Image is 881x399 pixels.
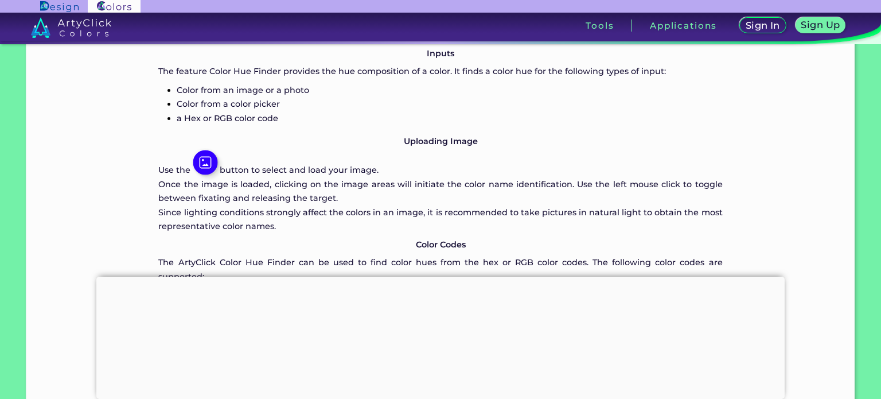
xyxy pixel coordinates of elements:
[650,21,717,30] h3: Applications
[158,206,722,234] p: Since lighting conditions strongly affect the colors in an image, it is recommended to take pictu...
[177,97,722,111] p: Color from a color picker
[158,134,722,148] p: Uploading Image
[158,255,722,284] p: The ArtyClick Color Hue Finder can be used to find color hues from the hex or RGB color codes. Th...
[158,177,722,206] p: Once the image is loaded, clicking on the image areas will initiate the color name identification...
[158,47,722,60] p: Inputs
[158,64,722,78] p: The feature Color Hue Finder provides the hue composition of a color. It finds a color hue for th...
[158,238,722,251] p: Color Codes
[747,21,778,30] h5: Sign In
[177,111,722,125] p: a Hex or RGB color code
[96,277,785,396] iframe: Advertisement
[40,1,79,12] img: ArtyClick Design logo
[158,152,722,177] p: Use the button to select and load your image.
[177,83,722,97] p: Color from an image or a photo
[798,18,843,33] a: Sign Up
[31,17,112,38] img: logo_artyclick_colors_white.svg
[193,150,217,175] img: icon_image_white.svg
[803,21,839,29] h5: Sign Up
[586,21,614,30] h3: Tools
[742,18,783,33] a: Sign In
